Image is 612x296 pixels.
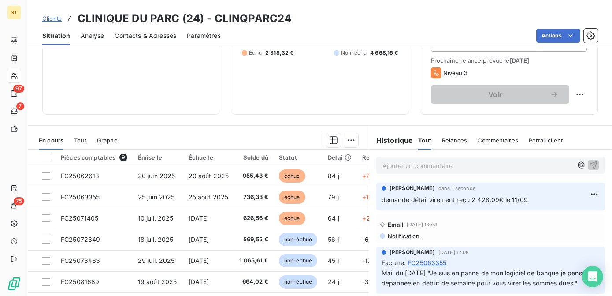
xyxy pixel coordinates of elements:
span: 97 [13,85,24,93]
span: 9 [119,154,127,161]
button: Actions [536,29,580,43]
div: Pièces comptables [61,154,127,161]
span: [DATE] [189,236,209,243]
div: Échue le [189,154,229,161]
span: FC25063355 [61,193,100,201]
span: 1 065,61 € [239,256,268,265]
span: En cours [39,137,63,144]
span: FC25072349 [61,236,100,243]
span: 79 j [328,193,339,201]
span: 20 juin 2025 [138,172,175,180]
span: [DATE] [510,57,530,64]
span: 736,33 € [239,193,268,202]
span: 7 [16,102,24,110]
span: [PERSON_NAME] [389,184,435,192]
span: 19 août 2025 [138,278,177,285]
button: Voir [431,85,569,104]
span: [DATE] [189,257,209,264]
span: échue [279,169,305,183]
span: Échu [249,49,262,57]
span: Portail client [529,137,563,144]
span: 45 j [328,257,339,264]
span: Paramètres [187,31,221,40]
h6: Historique [369,135,413,146]
span: 626,56 € [239,214,268,223]
span: Email [388,221,404,228]
span: 2 318,32 € [265,49,294,57]
span: Commentaires [478,137,518,144]
span: non-échue [279,254,317,267]
span: Tout [74,137,86,144]
span: 25 août 2025 [189,193,229,201]
span: 84 j [328,172,339,180]
span: FC25081689 [61,278,100,285]
span: Mail du [DATE] "Je suis en panne de mon logiciel de banque je pense être dépannée en début de sem... [382,269,601,287]
span: -37 j [362,278,376,285]
img: Logo LeanPay [7,277,21,291]
span: Graphe [97,137,118,144]
span: 75 [14,197,24,205]
span: 56 j [328,236,339,243]
span: FC25063355 [408,258,447,267]
span: [DATE] [189,214,209,222]
span: -6 j [362,236,372,243]
span: demande détail virement reçu 2 428.09€ le 11/09 [382,196,528,203]
span: Relances [442,137,467,144]
span: 569,55 € [239,235,268,244]
span: Non-échu [341,49,367,57]
span: [PERSON_NAME] [389,248,435,256]
span: Clients [42,15,62,22]
span: +23 j [362,172,378,180]
span: Contacts & Adresses [115,31,176,40]
span: +18 j [362,193,376,201]
a: Clients [42,14,62,23]
span: 20 août 2025 [189,172,229,180]
div: Émise le [138,154,178,161]
span: Facture : [382,258,406,267]
span: Niveau 3 [443,69,467,76]
span: 29 juil. 2025 [138,257,175,264]
span: Notification [387,232,420,240]
span: FC25062618 [61,172,100,180]
div: Open Intercom Messenger [582,266,603,287]
span: [DATE] [189,278,209,285]
span: 24 j [328,278,339,285]
div: NT [7,5,21,19]
span: -17 j [362,257,375,264]
div: Solde dû [239,154,268,161]
span: 25 juin 2025 [138,193,175,201]
span: 4 668,16 € [370,49,398,57]
span: [DATE] 17:08 [438,250,469,255]
span: 18 juil. 2025 [138,236,174,243]
span: 64 j [328,214,339,222]
span: échue [279,212,305,225]
span: 664,02 € [239,277,268,286]
span: Situation [42,31,70,40]
span: Tout [418,137,431,144]
span: Voir [441,91,550,98]
span: [DATE] 08:51 [407,222,438,227]
div: Retard [362,154,390,161]
span: FC25073463 [61,257,100,264]
span: échue [279,191,305,204]
span: +2 j [362,214,374,222]
span: Analyse [81,31,104,40]
span: non-échue [279,233,317,246]
span: 955,43 € [239,172,268,180]
span: FC25071405 [61,214,99,222]
span: non-échue [279,275,317,289]
span: 10 juil. 2025 [138,214,174,222]
span: Prochaine relance prévue le [431,57,587,64]
div: Statut [279,154,317,161]
span: dans 1 seconde [438,186,475,191]
h3: CLINIQUE DU PARC (24) - CLINQPARC24 [78,11,291,26]
div: Délai [328,154,352,161]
